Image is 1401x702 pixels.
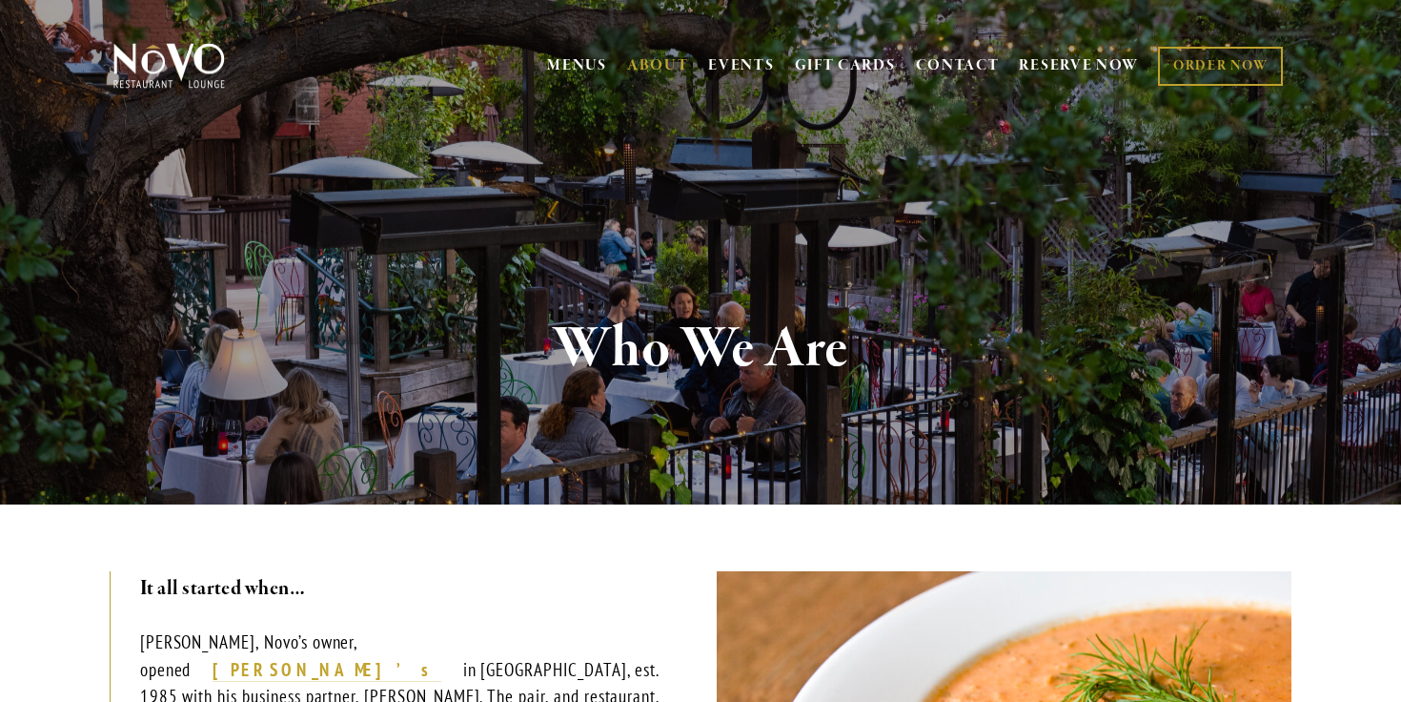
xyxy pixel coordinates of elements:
a: [PERSON_NAME]’s [213,658,440,683]
a: CONTACT [916,48,1000,84]
strong: Who We Are [553,313,848,385]
img: Novo Restaurant &amp; Lounge [110,42,229,90]
strong: [PERSON_NAME]’s [213,658,440,681]
a: ABOUT [627,56,689,75]
a: EVENTS [708,56,774,75]
a: GIFT CARDS [795,48,896,84]
a: RESERVE NOW [1019,48,1139,84]
a: MENUS [547,56,607,75]
strong: It all started when… [140,575,306,602]
a: ORDER NOW [1158,47,1283,86]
